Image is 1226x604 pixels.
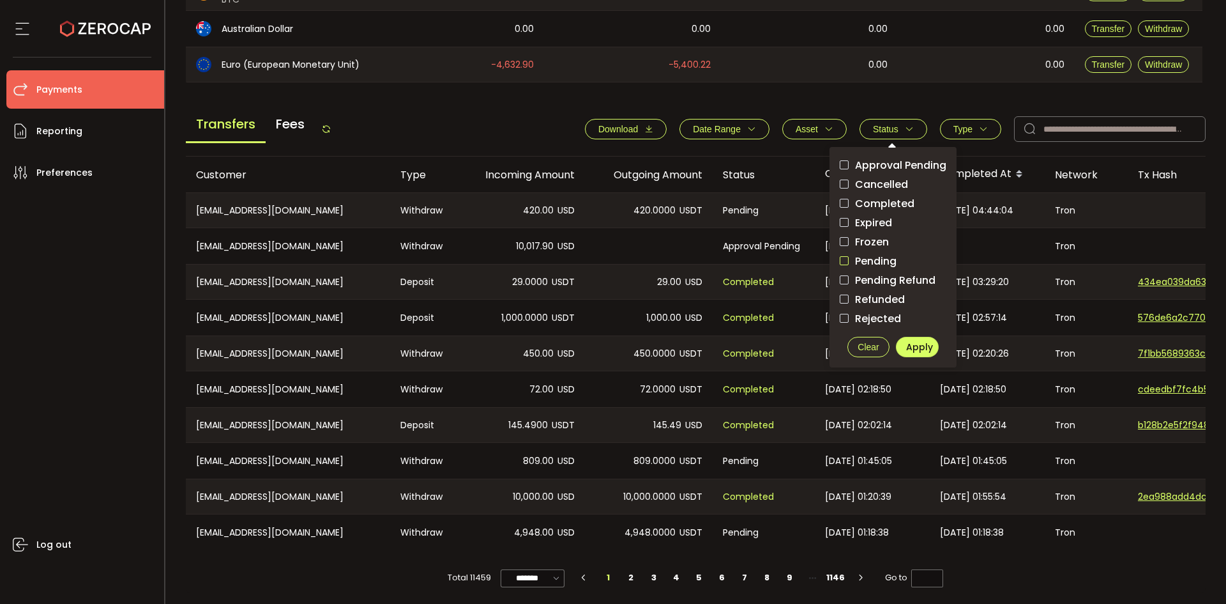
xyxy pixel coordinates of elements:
[825,382,891,397] span: [DATE] 02:18:50
[508,418,548,433] span: 145.4900
[390,408,457,442] div: Deposit
[930,164,1045,185] div: Completed At
[723,346,774,361] span: Completed
[633,346,676,361] span: 450.0000
[1045,408,1128,442] div: Tron
[186,408,390,442] div: [EMAIL_ADDRESS][DOMAIN_NAME]
[515,22,534,36] span: 0.00
[723,525,759,540] span: Pending
[679,203,702,218] span: USDT
[585,119,667,139] button: Download
[186,300,390,336] div: [EMAIL_ADDRESS][DOMAIN_NAME]
[665,569,688,587] li: 4
[36,122,82,141] span: Reporting
[679,490,702,504] span: USDT
[815,164,930,185] div: Created At
[640,382,676,397] span: 72.0000
[390,167,457,182] div: Type
[679,525,702,540] span: USDT
[186,443,390,479] div: [EMAIL_ADDRESS][DOMAIN_NAME]
[1045,193,1128,228] div: Tron
[512,275,548,290] span: 29.0000
[723,203,759,218] span: Pending
[186,515,390,550] div: [EMAIL_ADDRESS][DOMAIN_NAME]
[266,107,315,141] span: Fees
[523,346,554,361] span: 450.00
[36,81,82,99] span: Payments
[552,275,575,290] span: USDT
[825,525,889,540] span: [DATE] 01:18:38
[849,313,901,325] span: Rejected
[849,217,892,229] span: Expired
[669,58,711,72] span: -5,400.22
[557,239,575,254] span: USD
[633,203,676,218] span: 420.0000
[940,275,1009,290] span: [DATE] 03:29:20
[653,418,681,433] span: 145.49
[873,124,898,134] span: Status
[186,371,390,407] div: [EMAIL_ADDRESS][DOMAIN_NAME]
[859,119,927,139] button: Status
[723,490,774,504] span: Completed
[585,167,713,182] div: Outgoing Amount
[619,569,642,587] li: 2
[679,382,702,397] span: USDT
[186,479,390,514] div: [EMAIL_ADDRESS][DOMAIN_NAME]
[723,418,774,433] span: Completed
[713,167,815,182] div: Status
[557,203,575,218] span: USD
[1162,543,1226,604] div: Chat Widget
[1085,20,1132,37] button: Transfer
[782,119,847,139] button: Asset
[825,454,892,468] span: [DATE] 01:45:05
[557,525,575,540] span: USD
[849,178,908,190] span: Cancelled
[390,265,457,299] div: Deposit
[457,167,585,182] div: Incoming Amount
[36,536,72,554] span: Log out
[36,164,93,182] span: Preferences
[723,275,774,290] span: Completed
[940,203,1013,218] span: [DATE] 04:44:04
[1045,228,1128,264] div: Tron
[186,228,390,264] div: [EMAIL_ADDRESS][DOMAIN_NAME]
[186,336,390,371] div: [EMAIL_ADDRESS][DOMAIN_NAME]
[1092,24,1125,34] span: Transfer
[1045,167,1128,182] div: Network
[523,454,554,468] span: 809.00
[1045,479,1128,514] div: Tron
[825,275,894,290] span: [DATE] 03:29:20
[940,311,1007,325] span: [DATE] 02:57:14
[1138,20,1189,37] button: Withdraw
[825,239,897,254] span: [DATE] 04:40:39
[796,124,818,134] span: Asset
[940,490,1006,504] span: [DATE] 01:55:54
[186,167,390,182] div: Customer
[723,239,800,254] span: Approval Pending
[1045,371,1128,407] div: Tron
[685,275,702,290] span: USD
[868,58,888,72] span: 0.00
[1045,265,1128,299] div: Tron
[710,569,733,587] li: 6
[633,454,676,468] span: 809.0000
[557,346,575,361] span: USD
[501,311,548,325] span: 1,000.0000
[840,157,946,327] div: checkbox-group
[1085,56,1132,73] button: Transfer
[390,193,457,228] div: Withdraw
[598,124,638,134] span: Download
[1045,336,1128,371] div: Tron
[849,236,889,248] span: Frozen
[491,58,534,72] span: -4,632.90
[1045,443,1128,479] div: Tron
[516,239,554,254] span: 10,017.90
[514,525,554,540] span: 4,948.00
[778,569,801,587] li: 9
[679,454,702,468] span: USDT
[825,203,898,218] span: [DATE] 04:44:04
[755,569,778,587] li: 8
[849,255,897,267] span: Pending
[868,22,888,36] span: 0.00
[222,58,359,72] span: Euro (European Monetary Unit)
